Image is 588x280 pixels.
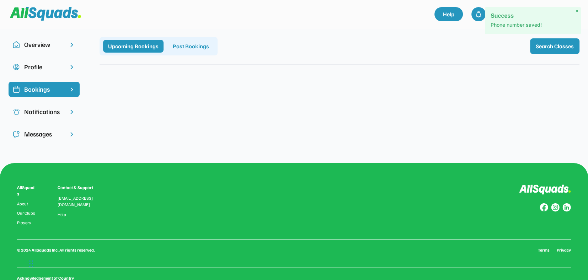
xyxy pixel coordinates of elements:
[538,247,550,253] a: Terms
[168,40,214,53] div: Past Bookings
[68,131,75,138] img: chevron-right.svg
[491,21,575,28] p: Phone number saved!
[24,40,64,49] div: Overview
[491,13,575,19] h2: Success
[24,107,64,117] div: Notifications
[10,7,81,21] img: Squad%20Logo.svg
[17,201,36,206] a: About
[540,203,548,212] img: Group%20copy%208.svg
[103,40,164,53] div: Upcoming Bookings
[13,108,20,115] img: Icon%20copy%204.svg
[551,203,560,212] img: Group%20copy%207.svg
[24,129,64,139] div: Messages
[17,184,36,197] div: AllSquads
[13,131,20,138] img: Icon%20copy%205.svg
[58,195,102,208] div: [EMAIL_ADDRESS][DOMAIN_NAME]
[68,108,75,115] img: chevron-right.svg
[17,220,36,225] a: Players
[17,211,36,216] a: Our Clubs
[475,11,482,18] img: bell-03%20%281%29.svg
[68,64,75,71] img: chevron-right.svg
[17,247,95,253] div: © 2024 AllSquads Inc. All rights reserved.
[562,203,571,212] img: Group%20copy%206.svg
[519,184,571,195] img: Logo%20inverted.svg
[13,64,20,71] img: user-circle.svg
[530,38,579,54] button: Search Classes
[434,7,463,21] a: Help
[68,86,75,93] img: chevron-right%20copy%203.svg
[68,41,75,48] img: chevron-right.svg
[24,85,64,94] div: Bookings
[576,8,578,14] span: ×
[13,86,20,93] img: Icon%20%2819%29.svg
[58,212,66,217] a: Help
[58,184,102,191] div: Contact & Support
[557,247,571,253] a: Privacy
[24,62,64,72] div: Profile
[13,41,20,48] img: Icon%20copy%2010.svg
